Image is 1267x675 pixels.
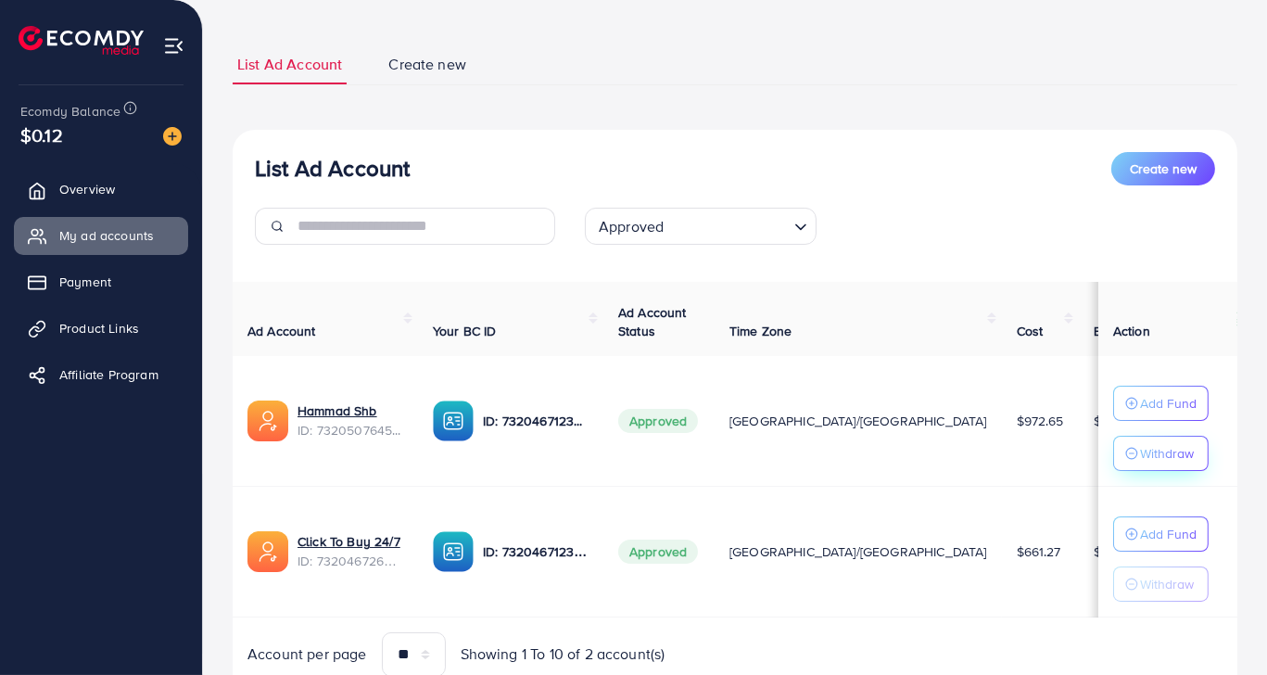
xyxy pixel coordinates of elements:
[1113,567,1209,602] button: Withdraw
[595,213,667,240] span: Approved
[247,643,367,665] span: Account per page
[1113,386,1209,421] button: Add Fund
[1017,412,1064,430] span: $972.65
[433,322,497,340] span: Your BC ID
[483,410,589,432] p: ID: 7320467123262734338
[247,322,316,340] span: Ad Account
[729,322,792,340] span: Time Zone
[1140,392,1197,414] p: Add Fund
[298,401,403,439] div: <span class='underline'>Hammad Shb</span></br>7320507645020880897
[1140,442,1194,465] p: Withdraw
[1111,152,1215,185] button: Create new
[59,226,154,245] span: My ad accounts
[1140,573,1194,595] p: Withdraw
[298,401,377,420] a: Hammad Shb
[1113,516,1209,552] button: Add Fund
[618,540,698,564] span: Approved
[433,401,474,441] img: ic-ba-acc.ded83a64.svg
[483,541,589,563] p: ID: 7320467123262734338
[1017,542,1061,561] span: $661.27
[669,210,787,240] input: Search for option
[20,102,120,121] span: Ecomdy Balance
[1140,523,1197,545] p: Add Fund
[298,532,403,570] div: <span class='underline'>Click To Buy 24/7</span></br>7320467267140190209
[1017,322,1044,340] span: Cost
[59,365,158,384] span: Affiliate Program
[618,303,687,340] span: Ad Account Status
[247,401,288,441] img: ic-ads-acc.e4c84228.svg
[59,180,115,198] span: Overview
[729,412,987,430] span: [GEOGRAPHIC_DATA]/[GEOGRAPHIC_DATA]
[388,54,466,75] span: Create new
[237,54,342,75] span: List Ad Account
[14,263,188,300] a: Payment
[461,643,665,665] span: Showing 1 To 10 of 2 account(s)
[1130,159,1197,178] span: Create new
[729,542,987,561] span: [GEOGRAPHIC_DATA]/[GEOGRAPHIC_DATA]
[585,208,817,245] div: Search for option
[255,155,410,182] h3: List Ad Account
[1113,322,1150,340] span: Action
[20,121,63,148] span: $0.12
[14,171,188,208] a: Overview
[247,531,288,572] img: ic-ads-acc.e4c84228.svg
[433,531,474,572] img: ic-ba-acc.ded83a64.svg
[298,552,403,570] span: ID: 7320467267140190209
[298,421,403,439] span: ID: 7320507645020880897
[14,356,188,393] a: Affiliate Program
[1188,592,1253,661] iframe: Chat
[14,310,188,347] a: Product Links
[298,532,400,551] a: Click To Buy 24/7
[59,273,111,291] span: Payment
[163,35,184,57] img: menu
[14,217,188,254] a: My ad accounts
[163,127,182,146] img: image
[618,409,698,433] span: Approved
[1113,436,1209,471] button: Withdraw
[59,319,139,337] span: Product Links
[19,26,144,55] img: logo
